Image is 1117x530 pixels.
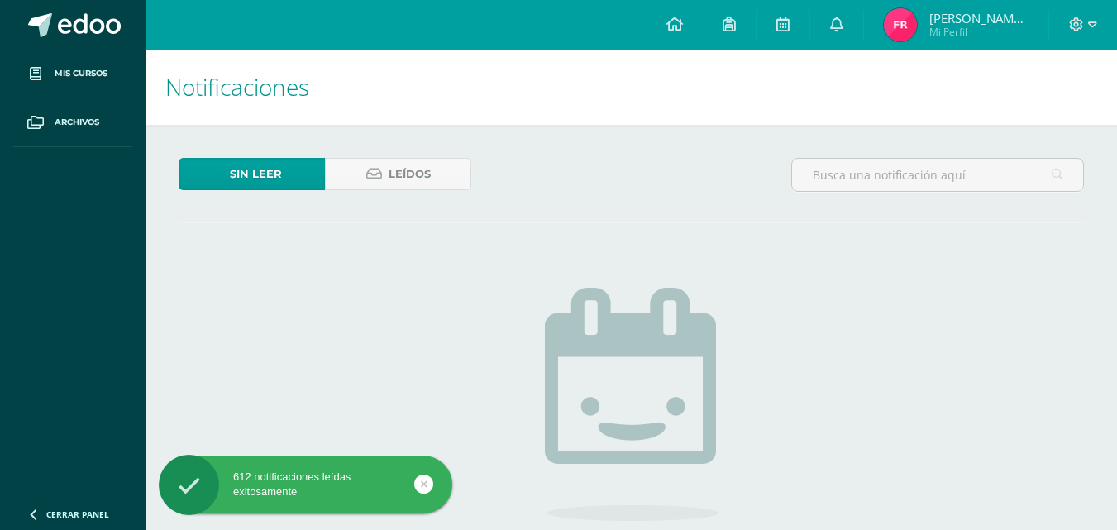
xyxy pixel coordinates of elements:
a: Mis cursos [13,50,132,98]
a: Sin leer [179,158,325,190]
img: no_activities.png [545,288,718,521]
span: Mi Perfil [929,25,1029,39]
span: Notificaciones [165,71,309,103]
span: Leídos [389,159,431,189]
input: Busca una notificación aquí [792,159,1083,191]
span: Cerrar panel [46,509,109,520]
a: Leídos [325,158,471,190]
span: Sin leer [230,159,282,189]
span: [PERSON_NAME][DATE] [929,10,1029,26]
img: 569e7d04dda99f21e43bb5d2c71baae8.png [884,8,917,41]
span: Mis cursos [55,67,107,80]
a: Archivos [13,98,132,147]
div: 612 notificaciones leídas exitosamente [159,470,452,499]
span: Archivos [55,116,99,129]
